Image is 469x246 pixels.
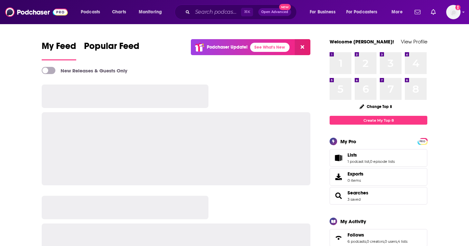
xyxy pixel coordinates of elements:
a: New Releases & Guests Only [42,67,127,74]
span: 0 items [348,178,363,183]
a: Exports [330,168,427,186]
a: PRO [419,139,426,144]
span: My Feed [42,40,76,55]
a: Charts [108,7,130,17]
button: Change Top 8 [356,102,396,111]
a: Show notifications dropdown [428,7,438,18]
span: New [279,4,291,10]
a: Welcome [PERSON_NAME]! [330,38,394,45]
a: Searches [348,190,368,196]
button: open menu [134,7,170,17]
span: , [384,239,385,244]
a: View Profile [401,38,427,45]
button: Open AdvancedNew [258,8,291,16]
span: Lists [330,149,427,167]
a: 0 users [385,239,397,244]
a: 0 creators [367,239,384,244]
button: open menu [342,7,387,17]
a: 4 lists [398,239,407,244]
span: For Business [310,8,335,17]
span: PRO [419,139,426,144]
a: See What's New [250,43,290,52]
a: 6 podcasts [348,239,366,244]
span: Monitoring [139,8,162,17]
a: Lists [348,152,395,158]
a: Create My Top 8 [330,116,427,125]
span: More [391,8,403,17]
div: My Pro [340,138,356,145]
span: Podcasts [81,8,100,17]
button: open menu [76,7,108,17]
a: Follows [332,233,345,242]
p: Podchaser Update! [207,44,248,50]
span: ⌘ K [241,8,253,16]
a: Searches [332,191,345,200]
a: My Feed [42,40,76,60]
span: Searches [330,187,427,205]
img: Podchaser - Follow, Share and Rate Podcasts [5,6,68,18]
span: Exports [332,172,345,181]
span: Follows [348,232,364,238]
a: Popular Feed [84,40,139,60]
div: My Activity [340,218,366,224]
span: , [366,239,367,244]
span: Exports [348,171,363,177]
span: , [397,239,398,244]
span: Popular Feed [84,40,139,55]
span: Logged in as mkercher [446,5,461,19]
a: 1 podcast list [348,159,369,164]
div: Search podcasts, credits, & more... [181,5,303,20]
span: For Podcasters [346,8,377,17]
span: Open Advanced [261,10,288,14]
button: open menu [387,7,411,17]
span: Lists [348,152,357,158]
svg: Add a profile image [455,5,461,10]
a: 0 episode lists [370,159,395,164]
a: Follows [348,232,407,238]
img: User Profile [446,5,461,19]
a: Lists [332,153,345,162]
a: Show notifications dropdown [412,7,423,18]
span: Charts [112,8,126,17]
input: Search podcasts, credits, & more... [192,7,241,17]
button: Show profile menu [446,5,461,19]
button: open menu [305,7,344,17]
a: 3 saved [348,197,361,202]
